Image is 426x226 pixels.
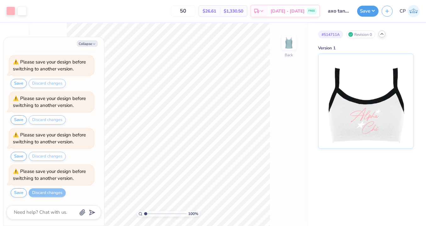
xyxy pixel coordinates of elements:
div: Please save your design before switching to another version. [13,132,86,145]
span: $1,330.50 [224,8,243,14]
div: Please save your design before switching to another version. [13,95,86,109]
button: Save [11,188,27,197]
button: Save [11,79,27,88]
div: Please save your design before switching to another version. [13,168,86,182]
div: Revision 0 [346,30,375,38]
button: Save [11,115,27,124]
button: Switch to a similar product with stock [11,41,98,52]
div: # 514711A [318,30,343,38]
img: Back [283,36,295,49]
button: Save [357,6,378,17]
button: Save [11,152,27,161]
span: $26.61 [203,8,216,14]
span: FREE [308,9,315,13]
span: CP [400,8,406,15]
span: 100 % [188,211,198,217]
input: – – [171,5,195,17]
button: Collapse [77,40,98,47]
div: Version 1 [318,45,413,52]
input: Untitled Design [323,5,354,17]
div: Please save your design before switching to another version. [13,59,86,72]
span: [DATE] - [DATE] [271,8,305,14]
div: Back [285,52,293,58]
img: Caleb Peck [407,5,420,17]
a: CP [400,5,420,17]
img: Version 1 [327,54,405,148]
